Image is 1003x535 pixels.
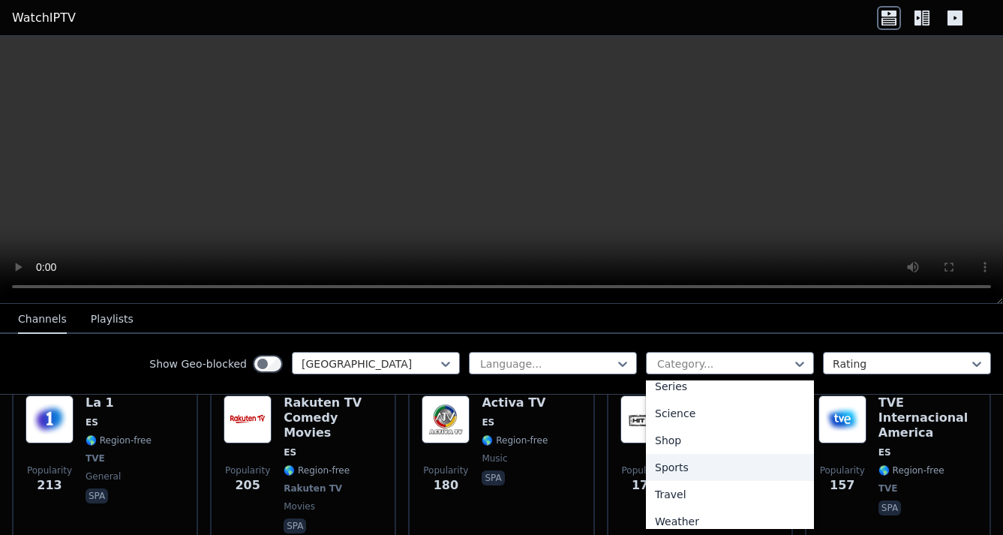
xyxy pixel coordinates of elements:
[284,446,296,458] span: ES
[86,488,108,503] p: spa
[284,395,383,440] h6: Rakuten TV Comedy Movies
[284,482,342,494] span: Rakuten TV
[91,305,134,334] button: Playlists
[86,434,152,446] span: 🌎 Region-free
[646,481,814,508] div: Travel
[646,454,814,481] div: Sports
[820,464,865,476] span: Popularity
[482,416,494,428] span: ES
[37,476,62,494] span: 213
[224,395,272,443] img: Rakuten TV Comedy Movies
[646,400,814,427] div: Science
[482,470,504,485] p: spa
[423,464,468,476] span: Popularity
[878,464,944,476] span: 🌎 Region-free
[149,356,247,371] label: Show Geo-blocked
[86,416,98,428] span: ES
[86,452,105,464] span: TVE
[86,395,152,410] h6: La 1
[422,395,470,443] img: Activa TV
[235,476,260,494] span: 205
[622,464,667,476] span: Popularity
[830,476,854,494] span: 157
[632,476,656,494] span: 174
[284,500,315,512] span: movies
[284,518,306,533] p: spa
[27,464,72,476] span: Popularity
[878,500,901,515] p: spa
[482,434,548,446] span: 🌎 Region-free
[878,446,891,458] span: ES
[482,395,548,410] h6: Activa TV
[620,395,668,443] img: HIT TV
[818,395,866,443] img: TVE Internacional America
[646,508,814,535] div: Weather
[86,470,121,482] span: general
[12,9,76,27] a: WatchIPTV
[18,305,67,334] button: Channels
[878,482,898,494] span: TVE
[482,452,507,464] span: music
[225,464,270,476] span: Popularity
[26,395,74,443] img: La 1
[284,464,350,476] span: 🌎 Region-free
[878,395,977,440] h6: TVE Internacional America
[646,373,814,400] div: Series
[434,476,458,494] span: 180
[646,427,814,454] div: Shop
